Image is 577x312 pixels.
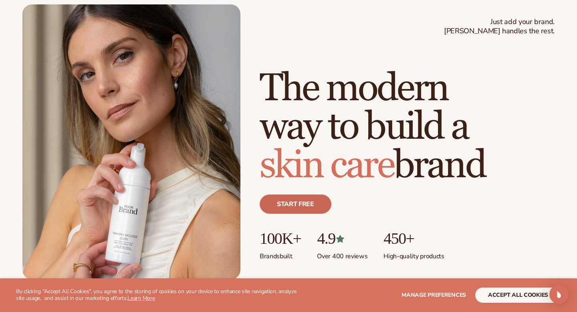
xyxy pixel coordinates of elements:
[317,230,367,247] p: 4.9
[260,142,393,189] span: skin care
[260,194,331,214] a: Start free
[127,294,155,302] a: Learn More
[549,285,569,304] div: Open Intercom Messenger
[317,247,367,261] p: Over 400 reviews
[22,4,240,280] img: Female holding tanning mousse.
[260,69,555,185] h1: The modern way to build a brand
[401,291,466,299] span: Manage preferences
[383,247,444,261] p: High-quality products
[401,288,466,303] button: Manage preferences
[16,288,301,302] p: By clicking "Accept All Cookies", you agree to the storing of cookies on your device to enhance s...
[383,230,444,247] p: 450+
[475,288,561,303] button: accept all cookies
[260,230,301,247] p: 100K+
[260,247,301,261] p: Brands built
[444,17,555,36] span: Just add your brand. [PERSON_NAME] handles the rest.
